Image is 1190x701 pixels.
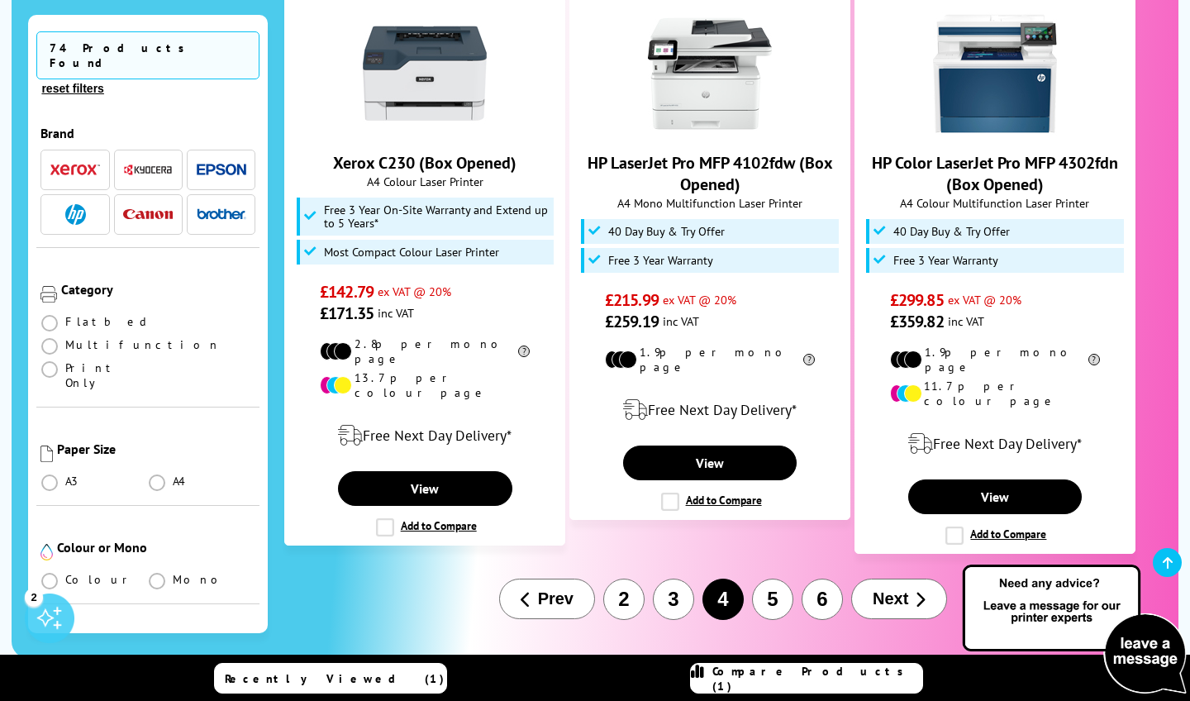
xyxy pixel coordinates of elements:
span: Next [873,589,908,608]
img: Brother [197,208,246,220]
span: A3 [65,474,80,489]
span: Prev [538,589,574,608]
span: £359.82 [890,311,944,332]
a: View [623,446,797,480]
a: HP Color LaserJet Pro MFP 4302fdn (Box Opened) [933,122,1057,139]
a: HP LaserJet Pro MFP 4102fdw (Box Opened) [588,152,833,195]
li: 2.8p per mono page [320,336,530,366]
span: 74 Products Found [36,31,259,79]
a: Xerox C230 (Box Opened) [363,122,487,139]
label: Add to Compare [945,527,1046,545]
span: £259.19 [605,311,659,332]
li: 11.7p per colour page [890,379,1100,408]
button: 5 [752,579,793,620]
span: Print Only [65,360,148,390]
button: Brother [192,203,251,226]
a: View [908,479,1083,514]
label: Add to Compare [376,518,477,536]
img: Open Live Chat window [959,562,1190,698]
a: Xerox C230 (Box Opened) [333,152,516,174]
span: Colour [65,572,134,587]
button: Xerox [45,159,105,181]
span: Compare Products (1) [712,664,922,694]
img: Canon [123,209,173,220]
button: 2 [603,579,645,620]
span: A4 Colour Laser Printer [293,174,556,189]
li: 1.9p per mono page [890,345,1100,374]
button: Next [851,579,947,619]
img: HP LaserJet Pro MFP 4102fdw (Box Opened) [648,12,772,136]
span: £299.85 [890,289,944,311]
div: Colour or Mono [57,539,255,556]
span: A4 Mono Multifunction Laser Printer [578,195,841,211]
span: 40 Day Buy & Try Offer [893,225,1010,238]
span: inc VAT [663,313,699,329]
span: Flatbed [65,314,152,329]
a: Compare Products (1) [690,663,923,694]
div: modal_delivery [864,421,1126,467]
button: Epson [192,159,251,181]
img: Xerox [50,164,100,175]
img: Kyocera [123,164,173,176]
span: A4 Colour Multifunction Laser Printer [864,195,1126,211]
span: 40 Day Buy & Try Offer [608,225,725,238]
a: HP Color LaserJet Pro MFP 4302fdn (Box Opened) [872,152,1118,195]
img: HP Color LaserJet Pro MFP 4302fdn (Box Opened) [933,12,1057,136]
span: ex VAT @ 20% [663,292,736,308]
span: £215.99 [605,289,659,311]
span: Free 3 Year Warranty [893,254,998,267]
div: Category [61,281,255,298]
span: £171.35 [320,303,374,324]
span: inc VAT [378,305,414,321]
a: HP LaserJet Pro MFP 4102fdw (Box Opened) [648,122,772,139]
button: Canon [118,203,178,226]
button: 3 [653,579,694,620]
span: ex VAT @ 20% [948,292,1021,308]
div: Brand [40,125,255,141]
a: Recently Viewed (1) [214,663,447,694]
li: 1.9p per mono page [605,345,815,374]
div: 2 [25,588,43,606]
span: Most Compact Colour Laser Printer [324,246,499,259]
span: A4 [173,474,188,489]
span: ex VAT @ 20% [378,284,451,299]
button: Prev [499,579,595,619]
span: Free 3 Year Warranty [608,254,713,267]
div: Paper Size [57,441,255,457]
li: 13.7p per colour page [320,370,530,400]
img: Paper Size [40,446,53,462]
button: Kyocera [118,159,178,181]
span: Free 3 Year On-Site Warranty and Extend up to 5 Years* [324,203,550,230]
span: Multifunction [65,337,221,352]
label: Add to Compare [661,493,762,511]
span: Recently Viewed (1) [225,671,445,686]
div: modal_delivery [578,387,841,433]
button: 6 [802,579,843,620]
img: Colour or Mono [40,544,53,560]
img: HP [65,204,86,225]
a: View [338,471,512,506]
button: HP [45,203,105,226]
img: Xerox C230 (Box Opened) [363,12,487,136]
img: Category [40,286,57,303]
span: Mono [173,572,227,587]
img: Epson [197,164,246,176]
button: reset filters [36,81,108,96]
span: £142.79 [320,281,374,303]
div: modal_delivery [293,412,556,459]
span: inc VAT [948,313,984,329]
